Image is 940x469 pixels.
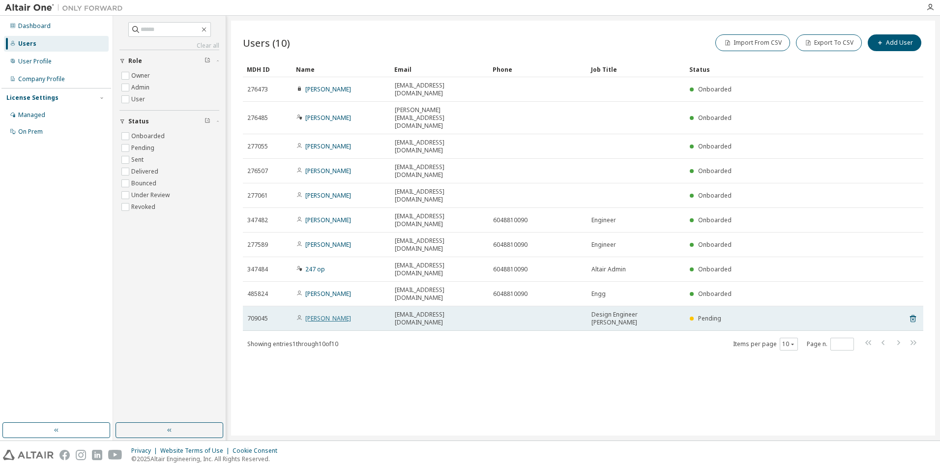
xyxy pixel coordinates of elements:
span: 6048810090 [493,241,528,249]
img: youtube.svg [108,450,122,460]
div: Dashboard [18,22,51,30]
img: linkedin.svg [92,450,102,460]
label: Revoked [131,201,157,213]
div: Phone [493,61,583,77]
span: 277061 [247,192,268,200]
a: [PERSON_NAME] [305,216,351,224]
span: Onboarded [698,191,732,200]
button: Status [119,111,219,132]
span: [EMAIL_ADDRESS][DOMAIN_NAME] [395,212,484,228]
a: Clear all [119,42,219,50]
span: Onboarded [698,142,732,150]
span: Onboarded [698,85,732,93]
span: Engg [591,290,606,298]
span: [EMAIL_ADDRESS][DOMAIN_NAME] [395,311,484,326]
label: Sent [131,154,146,166]
span: Clear filter [205,117,210,125]
span: [EMAIL_ADDRESS][DOMAIN_NAME] [395,286,484,302]
label: Admin [131,82,151,93]
a: [PERSON_NAME] [305,167,351,175]
span: [EMAIL_ADDRESS][DOMAIN_NAME] [395,237,484,253]
span: [EMAIL_ADDRESS][DOMAIN_NAME] [395,262,484,277]
div: Privacy [131,447,160,455]
span: Showing entries 1 through 10 of 10 [247,340,338,348]
span: 277589 [247,241,268,249]
div: Users [18,40,36,48]
span: Pending [698,314,721,322]
a: [PERSON_NAME] [305,142,351,150]
span: 347482 [247,216,268,224]
span: Clear filter [205,57,210,65]
label: Pending [131,142,156,154]
a: [PERSON_NAME] [305,85,351,93]
span: 6048810090 [493,290,528,298]
button: 10 [782,340,795,348]
label: Onboarded [131,130,167,142]
span: Engineer [591,216,616,224]
label: Delivered [131,166,160,177]
button: Export To CSV [796,34,862,51]
img: instagram.svg [76,450,86,460]
div: Company Profile [18,75,65,83]
label: Under Review [131,189,172,201]
button: Import From CSV [715,34,790,51]
span: Role [128,57,142,65]
div: Website Terms of Use [160,447,233,455]
a: [PERSON_NAME] [305,191,351,200]
span: 276485 [247,114,268,122]
span: Onboarded [698,114,732,122]
a: [PERSON_NAME] [305,240,351,249]
span: Users (10) [243,36,290,50]
span: 709045 [247,315,268,322]
span: Onboarded [698,240,732,249]
img: Altair One [5,3,128,13]
span: 276507 [247,167,268,175]
span: [EMAIL_ADDRESS][DOMAIN_NAME] [395,188,484,204]
span: 485824 [247,290,268,298]
img: facebook.svg [59,450,70,460]
span: [EMAIL_ADDRESS][DOMAIN_NAME] [395,163,484,179]
div: License Settings [6,94,59,102]
span: Page n. [807,338,854,351]
span: 276473 [247,86,268,93]
div: MDH ID [247,61,288,77]
div: Cookie Consent [233,447,283,455]
p: © 2025 Altair Engineering, Inc. All Rights Reserved. [131,455,283,463]
label: Bounced [131,177,158,189]
img: altair_logo.svg [3,450,54,460]
span: Engineer [591,241,616,249]
div: User Profile [18,58,52,65]
span: 277055 [247,143,268,150]
span: Onboarded [698,265,732,273]
label: Owner [131,70,152,82]
div: Job Title [591,61,681,77]
a: [PERSON_NAME] [305,314,351,322]
label: User [131,93,147,105]
button: Role [119,50,219,72]
div: Email [394,61,485,77]
span: Onboarded [698,290,732,298]
span: Onboarded [698,216,732,224]
span: [EMAIL_ADDRESS][DOMAIN_NAME] [395,82,484,97]
span: 6048810090 [493,216,528,224]
span: Onboarded [698,167,732,175]
span: Status [128,117,149,125]
div: Status [689,61,872,77]
span: 347484 [247,265,268,273]
span: 6048810090 [493,265,528,273]
span: Items per page [733,338,798,351]
span: [EMAIL_ADDRESS][DOMAIN_NAME] [395,139,484,154]
span: [PERSON_NAME][EMAIL_ADDRESS][DOMAIN_NAME] [395,106,484,130]
div: Managed [18,111,45,119]
button: Add User [868,34,921,51]
a: [PERSON_NAME] [305,290,351,298]
a: 247 op [305,265,325,273]
div: On Prem [18,128,43,136]
div: Name [296,61,386,77]
span: Altair Admin [591,265,626,273]
a: [PERSON_NAME] [305,114,351,122]
span: Design Engineer [PERSON_NAME] [591,311,681,326]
